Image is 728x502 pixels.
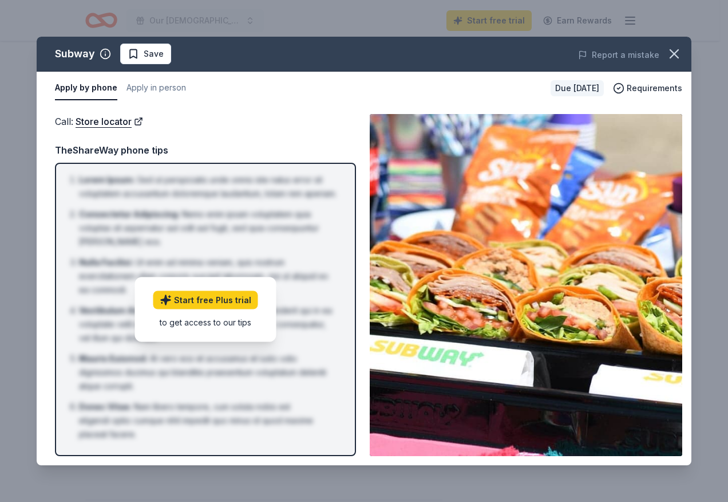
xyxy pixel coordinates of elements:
span: Mauris Euismod : [79,354,148,363]
img: Image for Subway [370,114,682,456]
li: Sed ut perspiciatis unde omnis iste natus error sit voluptatem accusantium doloremque laudantium,... [79,173,339,201]
li: Nemo enim ipsam voluptatem quia voluptas sit aspernatur aut odit aut fugit, sed quia consequuntur... [79,207,339,249]
span: Nulla Facilisi : [79,257,133,267]
div: Subway [55,45,95,63]
div: Due [DATE] [551,80,604,96]
span: Save [144,47,164,61]
button: Apply by phone [55,76,117,100]
span: Vestibulum Ante : [79,305,150,315]
button: Report a mistake [578,48,659,62]
li: Ut enim ad minima veniam, quis nostrum exercitationem ullam corporis suscipit laboriosam, nisi ut... [79,256,339,297]
span: Requirements [627,81,682,95]
button: Save [120,44,171,64]
a: Store locator [76,114,143,129]
div: Call : [55,114,356,129]
span: Consectetur Adipiscing : [79,209,180,219]
button: Apply in person [126,76,186,100]
a: Start free Plus trial [153,291,258,309]
li: Nam libero tempore, cum soluta nobis est eligendi optio cumque nihil impedit quo minus id quod ma... [79,400,339,441]
span: Lorem Ipsum : [79,175,135,185]
span: Donec Vitae : [79,402,132,411]
li: At vero eos et accusamus et iusto odio dignissimos ducimus qui blanditiis praesentium voluptatum ... [79,352,339,393]
div: TheShareWay phone tips [55,143,356,158]
li: Quis autem vel eum iure reprehenderit qui in ea voluptate velit esse [PERSON_NAME] nihil molestia... [79,304,339,345]
div: to get access to our tips [153,316,258,328]
button: Requirements [613,81,682,95]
